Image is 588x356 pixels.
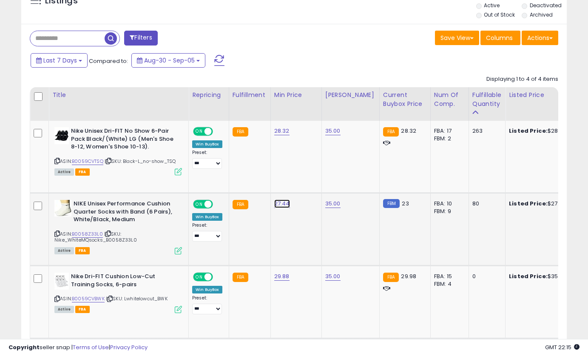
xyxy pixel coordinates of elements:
button: Filters [124,31,157,46]
a: Terms of Use [73,343,109,351]
b: Listed Price: [509,127,548,135]
div: Win BuyBox [192,286,222,293]
a: 27.44 [274,199,290,208]
b: NIKE Unisex Performance Cushion Quarter Socks with Band (6 Pairs), White/Black, Medium [74,200,177,226]
div: $35.00 [509,273,579,280]
small: FBA [233,127,248,137]
b: Listed Price: [509,272,548,280]
span: 29.98 [401,272,416,280]
a: B0059CVTSQ [72,158,103,165]
button: Aug-30 - Sep-05 [131,53,205,68]
div: $27.44 [509,200,579,208]
span: | SKU: Lwhitelowcut_BWK [106,295,168,302]
div: FBA: 15 [434,273,462,280]
a: B0058Z33L0 [72,231,103,238]
span: All listings currently available for purchase on Amazon [54,306,74,313]
span: Aug-30 - Sep-05 [144,56,195,65]
label: Out of Stock [484,11,515,18]
span: 23 [402,199,409,208]
div: 0 [472,273,499,280]
small: FBA [383,273,399,282]
img: 41XMFwz1GYL._SL40_.jpg [54,200,71,216]
b: Nike Unisex Dri-FIT No Show 6-Pair Pack Black/(White) LG (Men's Shoe 8-12, Women's Shoe 10-13). [71,127,174,153]
div: Min Price [274,91,318,100]
a: B0059CVBWK [72,295,105,302]
div: seller snap | | [9,344,148,352]
div: Win BuyBox [192,213,222,221]
small: FBA [233,273,248,282]
div: Preset: [192,295,222,314]
small: FBA [383,127,399,137]
a: Privacy Policy [110,343,148,351]
span: OFF [212,273,225,281]
div: Displaying 1 to 4 of 4 items [486,75,558,83]
div: $28.32 [509,127,579,135]
div: Fulfillment [233,91,267,100]
span: 28.32 [401,127,416,135]
label: Archived [530,11,553,18]
div: 80 [472,200,499,208]
div: 263 [472,127,499,135]
span: ON [194,128,205,135]
small: FBA [233,200,248,209]
div: Win BuyBox [192,140,222,148]
strong: Copyright [9,343,40,351]
div: ASIN: [54,127,182,174]
div: Repricing [192,91,225,100]
label: Deactivated [530,2,562,9]
span: FBA [75,247,90,254]
label: Active [484,2,500,9]
span: OFF [212,201,225,208]
img: 41Icpuj9XcL._SL40_.jpg [54,127,69,144]
div: FBA: 17 [434,127,462,135]
div: [PERSON_NAME] [325,91,376,100]
button: Save View [435,31,479,45]
span: All listings currently available for purchase on Amazon [54,247,74,254]
span: Last 7 Days [43,56,77,65]
button: Last 7 Days [31,53,88,68]
div: Preset: [192,150,222,169]
div: Current Buybox Price [383,91,427,108]
div: ASIN: [54,200,182,253]
span: 2025-09-13 22:15 GMT [545,343,579,351]
b: Nike Dri-FIT Cushion Low-Cut Training Socks, 6-pairs [71,273,174,290]
div: FBM: 9 [434,208,462,215]
button: Actions [522,31,558,45]
div: Title [52,91,185,100]
div: Listed Price [509,91,582,100]
a: 35.00 [325,127,341,135]
div: ASIN: [54,273,182,312]
span: OFF [212,128,225,135]
div: FBM: 4 [434,280,462,288]
span: ON [194,273,205,281]
div: FBA: 10 [434,200,462,208]
small: FBM [383,199,400,208]
span: Compared to: [89,57,128,65]
span: FBA [75,168,90,176]
a: 28.32 [274,127,290,135]
div: FBM: 2 [434,135,462,142]
span: Columns [486,34,513,42]
button: Columns [480,31,520,45]
div: Preset: [192,222,222,242]
b: Listed Price: [509,199,548,208]
img: 41mcsG7JH5L._SL40_.jpg [54,273,69,290]
a: 35.00 [325,272,341,281]
span: | SKU: Black-L_no-show_TSQ [105,158,176,165]
span: ON [194,201,205,208]
div: Num of Comp. [434,91,465,108]
a: 29.88 [274,272,290,281]
span: | SKU: Nike_WhiteMQsocks_B0058Z33L0 [54,231,137,243]
a: 35.00 [325,199,341,208]
span: All listings currently available for purchase on Amazon [54,168,74,176]
span: FBA [75,306,90,313]
div: Fulfillable Quantity [472,91,502,108]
